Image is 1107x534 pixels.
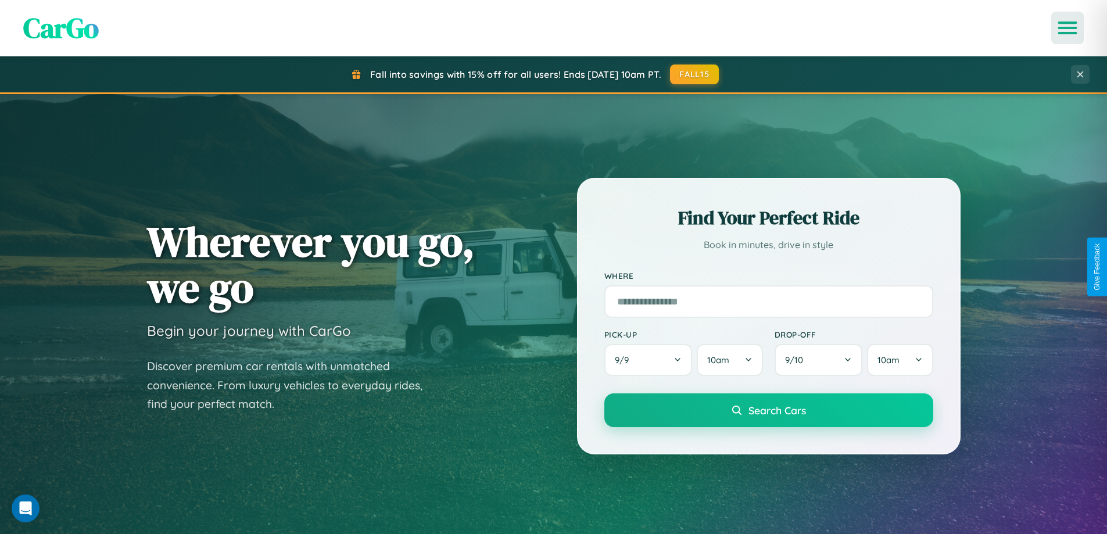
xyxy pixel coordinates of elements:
label: Drop-off [775,329,933,339]
button: Open menu [1051,12,1084,44]
h2: Find Your Perfect Ride [604,205,933,231]
button: FALL15 [670,64,719,84]
p: Discover premium car rentals with unmatched convenience. From luxury vehicles to everyday rides, ... [147,357,438,414]
span: Fall into savings with 15% off for all users! Ends [DATE] 10am PT. [370,69,661,80]
button: 9/10 [775,344,863,376]
button: 10am [697,344,762,376]
button: 9/9 [604,344,693,376]
span: 10am [707,354,729,365]
div: Open Intercom Messenger [12,494,40,522]
label: Where [604,271,933,281]
button: Search Cars [604,393,933,427]
span: 9 / 10 [785,354,809,365]
div: Give Feedback [1093,243,1101,291]
span: 9 / 9 [615,354,635,365]
h1: Wherever you go, we go [147,218,475,310]
label: Pick-up [604,329,763,339]
span: CarGo [23,9,99,47]
span: 10am [877,354,900,365]
span: Search Cars [748,404,806,417]
p: Book in minutes, drive in style [604,236,933,253]
h3: Begin your journey with CarGo [147,322,351,339]
button: 10am [867,344,933,376]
